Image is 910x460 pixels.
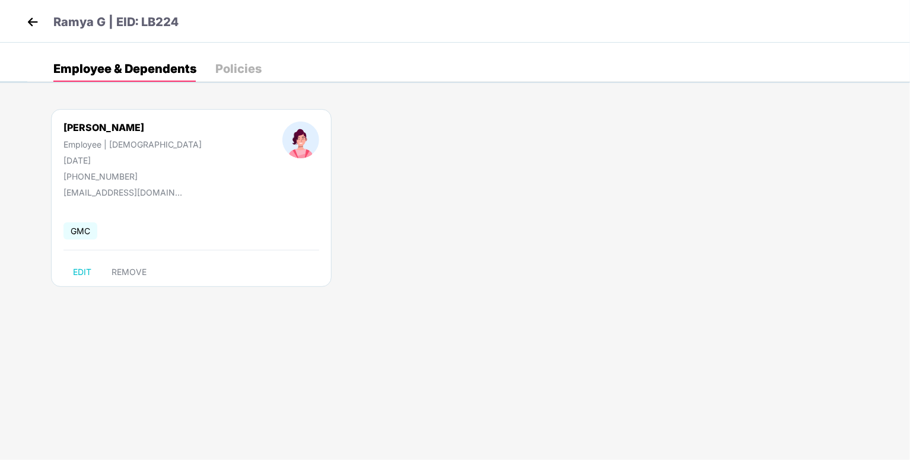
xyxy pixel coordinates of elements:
div: Policies [215,63,262,75]
img: profileImage [282,122,319,158]
div: [PHONE_NUMBER] [63,171,202,181]
p: Ramya G | EID: LB224 [53,13,179,31]
span: EDIT [73,267,91,277]
span: GMC [63,222,97,239]
button: EDIT [63,263,101,282]
button: REMOVE [102,263,156,282]
span: REMOVE [112,267,147,277]
div: [DATE] [63,155,202,165]
div: [PERSON_NAME] [63,122,202,133]
div: Employee | [DEMOGRAPHIC_DATA] [63,139,202,149]
div: Employee & Dependents [53,63,196,75]
img: back [24,13,42,31]
div: [EMAIL_ADDRESS][DOMAIN_NAME] [63,187,182,197]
